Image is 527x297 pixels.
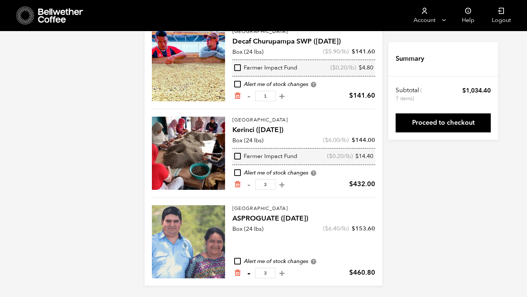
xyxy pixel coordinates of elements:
a: Remove from cart [234,181,241,188]
button: - [244,93,253,100]
div: Farmer Impact Fund [234,64,297,72]
h4: Kerinci ([DATE]) [232,125,375,135]
bdi: 141.60 [352,48,375,56]
bdi: 153.60 [352,225,375,233]
a: Remove from cart [234,269,241,277]
bdi: 432.00 [349,180,375,189]
p: [GEOGRAPHIC_DATA] [232,117,375,124]
span: ( /lb) [327,153,353,161]
input: Qty [255,268,276,278]
button: + [277,93,287,100]
span: $ [325,48,328,56]
span: ( /lb) [323,48,349,56]
span: $ [352,48,355,56]
div: Alert me of stock changes [232,257,375,266]
span: $ [349,268,353,277]
input: Qty [255,179,276,190]
p: [GEOGRAPHIC_DATA] [232,28,375,35]
button: + [277,181,287,188]
span: $ [349,180,353,189]
div: Alert me of stock changes [232,169,375,177]
p: Box (24 lbs) [232,48,263,56]
bdi: 4.80 [359,64,373,72]
span: $ [332,64,336,72]
span: $ [359,64,362,72]
bdi: 0.20 [332,64,347,72]
span: $ [352,225,355,233]
p: Box (24 lbs) [232,136,263,145]
bdi: 0.20 [329,152,344,160]
span: $ [352,136,355,144]
p: [GEOGRAPHIC_DATA] [232,205,375,213]
span: $ [325,136,328,144]
th: Subtotal [396,86,423,102]
bdi: 5.90 [325,48,340,56]
bdi: 141.60 [349,91,375,100]
a: Remove from cart [234,92,241,100]
span: $ [355,152,359,160]
span: $ [329,152,332,160]
div: Farmer Impact Fund [234,153,297,161]
bdi: 1,034.40 [462,86,491,95]
h4: ASPROGUATE ([DATE]) [232,214,375,224]
bdi: 14.40 [355,152,373,160]
bdi: 6.00 [325,136,340,144]
bdi: 460.80 [349,268,375,277]
h4: Summary [396,54,424,64]
bdi: 144.00 [352,136,375,144]
div: Alert me of stock changes [232,80,375,89]
span: ( /lb) [330,64,356,72]
span: ( /lb) [323,225,349,233]
bdi: 6.40 [325,225,340,233]
span: ( /lb) [323,136,349,144]
h4: Decaf Churupampa SWP ([DATE]) [232,37,375,47]
span: $ [349,91,353,100]
button: + [277,270,287,277]
span: $ [462,86,466,95]
span: $ [325,225,328,233]
p: Box (24 lbs) [232,225,263,233]
button: - [244,270,253,277]
button: - [244,181,253,188]
a: Proceed to checkout [396,113,491,132]
input: Qty [255,91,276,101]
